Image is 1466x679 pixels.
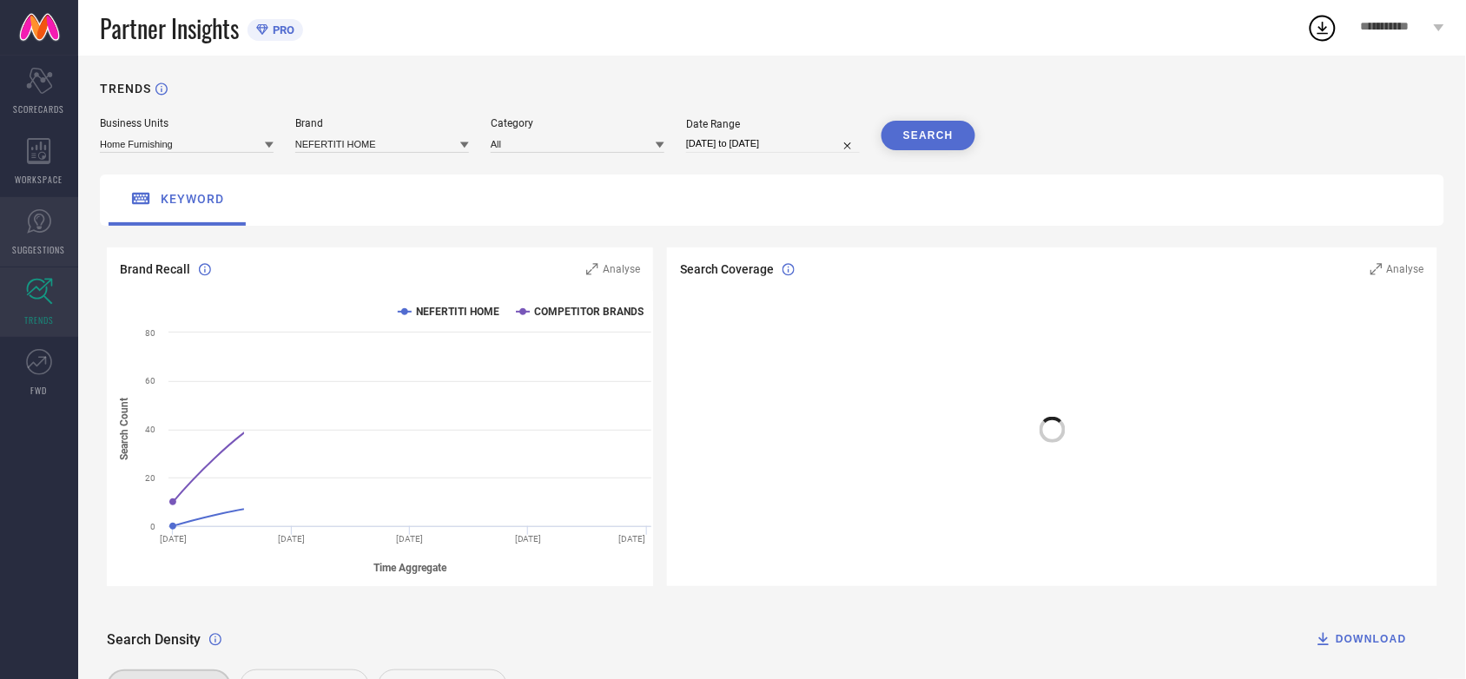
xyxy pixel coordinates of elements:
[1307,12,1338,43] div: Open download list
[100,82,151,96] h1: TRENDS
[586,263,598,275] svg: Zoom
[1387,263,1424,275] span: Analyse
[603,263,640,275] span: Analyse
[14,102,65,115] span: SCORECARDS
[107,631,201,648] span: Search Density
[31,384,48,397] span: FWD
[161,192,224,206] span: keyword
[100,10,239,46] span: Partner Insights
[373,563,447,575] tspan: Time Aggregate
[1370,263,1383,275] svg: Zoom
[686,135,860,153] input: Select date range
[534,306,644,318] text: COMPETITOR BRANDS
[160,534,187,544] text: [DATE]
[278,534,305,544] text: [DATE]
[118,399,130,461] tspan: Search Count
[145,425,155,434] text: 40
[680,262,774,276] span: Search Coverage
[491,117,664,129] div: Category
[618,534,645,544] text: [DATE]
[1315,630,1407,648] div: DOWNLOAD
[268,23,294,36] span: PRO
[686,118,860,130] div: Date Range
[515,534,542,544] text: [DATE]
[150,522,155,531] text: 0
[120,262,190,276] span: Brand Recall
[397,534,424,544] text: [DATE]
[416,306,499,318] text: NEFERTITI HOME
[16,173,63,186] span: WORKSPACE
[1293,622,1429,656] button: DOWNLOAD
[145,376,155,386] text: 60
[295,117,469,129] div: Brand
[13,243,66,256] span: SUGGESTIONS
[145,328,155,338] text: 80
[145,473,155,483] text: 20
[882,121,975,150] button: SEARCH
[100,117,274,129] div: Business Units
[24,313,54,326] span: TRENDS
